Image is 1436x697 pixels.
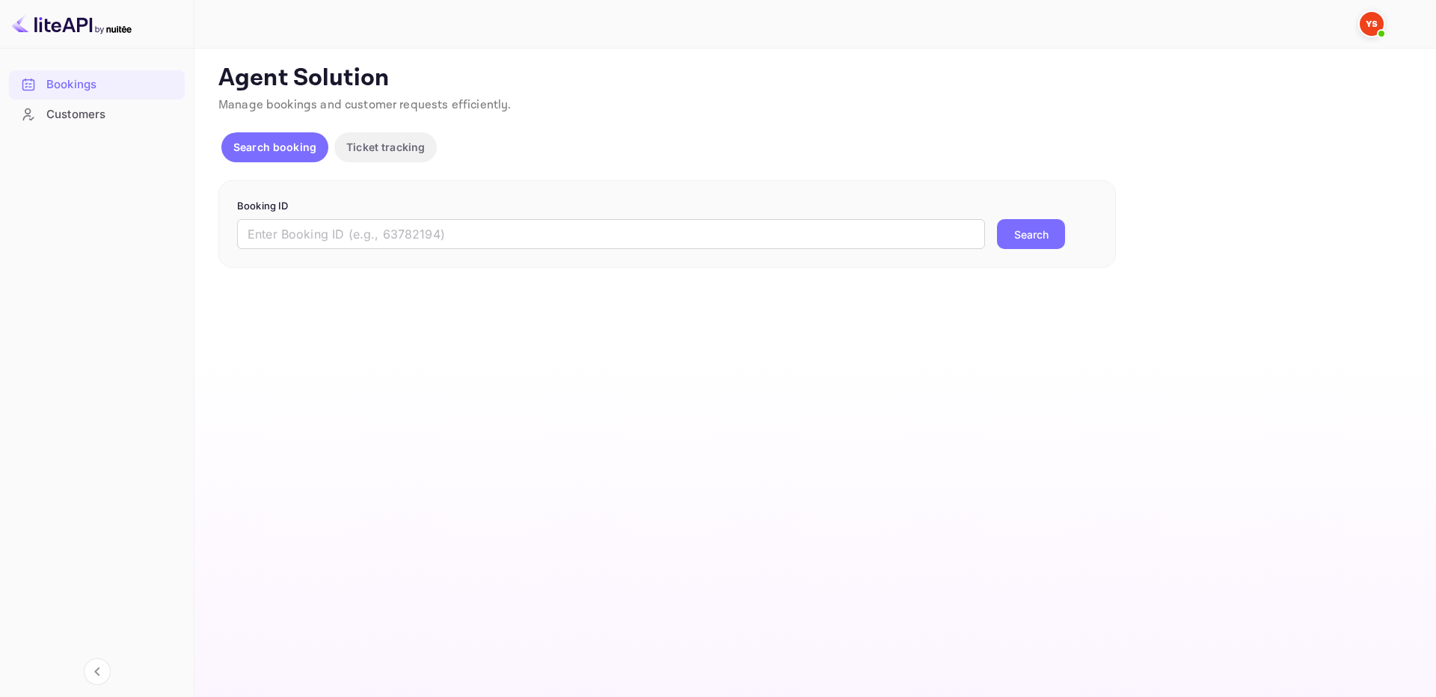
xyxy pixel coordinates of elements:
button: Search [997,219,1065,249]
img: Yandex Support [1360,12,1384,36]
button: Collapse navigation [84,658,111,685]
div: Bookings [9,70,185,99]
div: Customers [46,106,177,123]
a: Bookings [9,70,185,98]
div: Bookings [46,76,177,93]
a: Customers [9,100,185,128]
input: Enter Booking ID (e.g., 63782194) [237,219,985,249]
div: Customers [9,100,185,129]
p: Booking ID [237,199,1097,214]
p: Agent Solution [218,64,1409,93]
p: Ticket tracking [346,139,425,155]
span: Manage bookings and customer requests efficiently. [218,97,512,113]
p: Search booking [233,139,316,155]
img: LiteAPI logo [12,12,132,36]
